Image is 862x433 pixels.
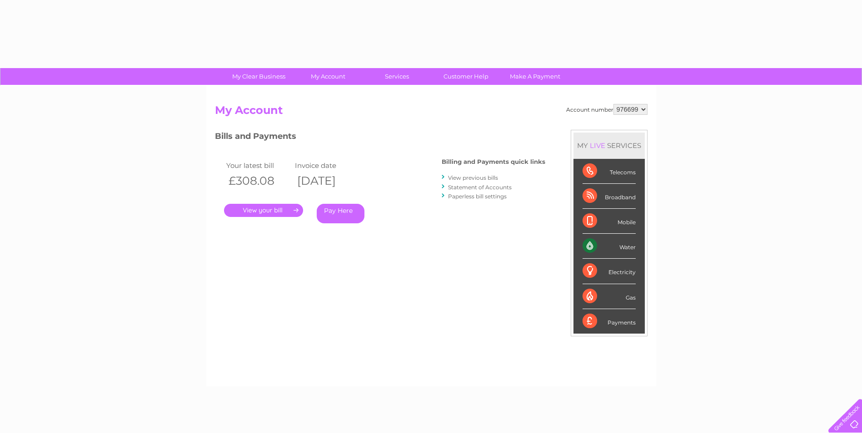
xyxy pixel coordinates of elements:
[359,68,434,85] a: Services
[583,184,636,209] div: Broadband
[317,204,364,223] a: Pay Here
[293,172,361,190] th: [DATE]
[583,259,636,284] div: Electricity
[498,68,573,85] a: Make A Payment
[583,159,636,184] div: Telecoms
[448,193,507,200] a: Paperless bill settings
[290,68,365,85] a: My Account
[293,159,361,172] td: Invoice date
[448,184,512,191] a: Statement of Accounts
[224,204,303,217] a: .
[583,209,636,234] div: Mobile
[566,104,648,115] div: Account number
[448,174,498,181] a: View previous bills
[224,172,293,190] th: £308.08
[215,130,545,146] h3: Bills and Payments
[573,133,645,158] div: MY SERVICES
[429,68,503,85] a: Customer Help
[215,104,648,121] h2: My Account
[221,68,296,85] a: My Clear Business
[588,141,607,150] div: LIVE
[583,309,636,334] div: Payments
[442,158,545,165] h4: Billing and Payments quick links
[224,159,293,172] td: Your latest bill
[583,284,636,309] div: Gas
[583,234,636,259] div: Water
